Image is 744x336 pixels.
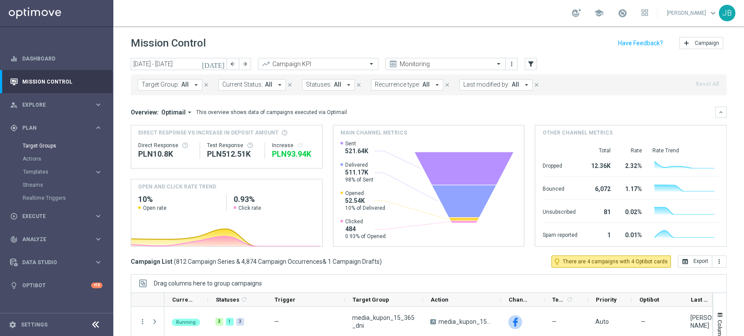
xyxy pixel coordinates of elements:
button: keyboard_arrow_down [715,107,727,118]
button: Recurrence type: All arrow_drop_down [371,79,443,91]
span: Execute [22,214,94,219]
span: media_kupon_15_365_dni [352,314,415,329]
button: close [355,80,363,90]
div: Realtime Triggers [23,192,112,205]
span: 521.64K [345,147,368,155]
button: more_vert [712,255,727,268]
span: Current Status [172,296,193,303]
div: 6,072 [588,181,610,195]
span: — [274,318,279,325]
div: Templates keyboard_arrow_right [23,168,103,175]
div: Data Studio [10,259,94,266]
span: 98% of Sent [345,176,374,183]
a: Mission Control [22,70,102,93]
button: close [533,80,540,90]
button: add Campaign [679,37,723,49]
span: All [265,81,272,88]
i: play_circle_outline [10,212,18,220]
span: 52.54K [345,197,385,205]
span: Clicked [345,218,386,225]
div: 2.32% [621,158,642,172]
button: lightbulb Optibot +10 [10,282,103,289]
span: Auto [595,318,609,325]
i: close [203,82,209,88]
button: open_in_browser Export [678,255,712,268]
span: Optimail [161,108,186,116]
div: 1 [588,227,610,241]
span: ( [174,258,176,265]
i: person_search [10,101,18,109]
i: filter_alt [527,60,535,68]
i: keyboard_arrow_right [94,168,102,176]
button: lightbulb_outline There are 4 campaigns with 4 Optibot cards [551,255,671,268]
img: Facebook Custom Audience [508,315,522,329]
i: refresh [566,296,573,303]
span: — [641,318,645,326]
button: track_changes Analyze keyboard_arrow_right [10,236,103,243]
span: Recurrence type: [375,81,420,88]
h3: Overview: [131,108,159,116]
button: more_vert [507,59,516,69]
span: keyboard_arrow_down [708,8,718,18]
h4: Other channel metrics [542,129,612,137]
div: This overview shows data of campaigns executed via Optimail [196,108,347,116]
a: Dashboard [22,47,102,70]
span: Optibot [639,296,659,303]
span: 484 [345,225,386,233]
i: preview [389,60,397,68]
div: Execute [10,212,94,220]
div: 3 [236,318,244,326]
i: add [683,40,690,47]
i: [DATE] [202,60,225,68]
span: Explore [22,102,94,108]
div: Dashboard [10,47,102,70]
i: track_changes [10,235,18,243]
button: arrow_back [227,58,239,70]
i: keyboard_arrow_right [94,212,102,220]
button: close [202,80,210,90]
div: Bounced [542,181,577,195]
i: close [533,82,540,88]
div: Rate Trend [652,147,719,154]
div: 3 [215,318,223,326]
span: Calculate column [565,295,573,304]
span: Templates [552,296,565,303]
h2: 0.93% [234,194,315,205]
div: PLN93,935 [272,149,315,159]
div: Direct Response [138,142,193,149]
i: trending_up [262,60,270,68]
a: Streams [23,181,91,188]
span: Campaign [695,40,719,46]
div: play_circle_outline Execute keyboard_arrow_right [10,213,103,220]
span: Priority [596,296,617,303]
input: Have Feedback? [618,40,663,46]
div: +10 [91,282,102,288]
span: 511.17K [345,168,374,176]
span: Channel [509,296,530,303]
span: 812 Campaign Series & 4,874 Campaign Occurrences [176,258,323,265]
button: Target Group: All arrow_drop_down [138,79,202,91]
span: Last Modified By [691,296,712,303]
a: Actions [23,155,91,162]
div: equalizer Dashboard [10,55,103,62]
ng-select: Monitoring [385,58,506,70]
div: Total [588,147,610,154]
multiple-options-button: Export to CSV [678,258,727,265]
span: media_kupon_15_365_dni [438,318,493,326]
i: more_vert [716,258,723,265]
button: person_search Explore keyboard_arrow_right [10,101,103,108]
div: Spam reported [542,227,577,241]
span: Statuses [216,296,239,303]
button: Statuses: All arrow_drop_down [302,79,355,91]
i: more_vert [508,60,515,67]
div: PLN10,798 [138,149,193,159]
span: Delivered [345,161,374,168]
span: Click rate [238,205,261,212]
span: All [422,81,430,88]
div: 81 [588,204,610,218]
span: Running [176,319,196,325]
span: Analyze [22,237,94,242]
button: more_vert [139,318,146,326]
